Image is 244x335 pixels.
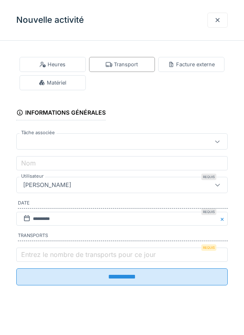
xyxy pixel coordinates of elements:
[18,232,228,241] label: Transports
[20,129,57,136] label: Tâche associée
[20,173,45,180] label: Utilisateur
[20,158,37,168] label: Nom
[16,15,84,25] h3: Nouvelle activité
[219,212,228,226] button: Close
[39,61,65,68] div: Heures
[201,209,216,215] div: Requis
[201,244,216,251] div: Requis
[16,107,106,120] div: Informations générales
[201,174,216,180] div: Requis
[168,61,215,68] div: Facture externe
[39,79,66,87] div: Matériel
[20,250,157,259] label: Entrez le nombre de transports pour ce jour
[18,200,228,209] label: Date
[106,61,138,68] div: Transport
[20,181,74,189] div: [PERSON_NAME]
